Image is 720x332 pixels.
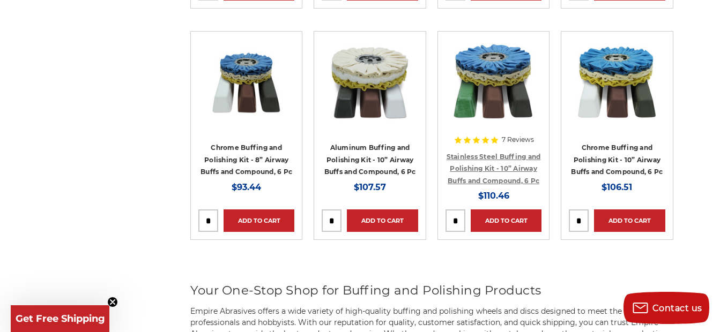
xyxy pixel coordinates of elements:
div: Get Free ShippingClose teaser [11,305,109,332]
img: 8 inch airway buffing wheel and compound kit for chrome [204,39,290,125]
a: 8 inch airway buffing wheel and compound kit for chrome [198,39,294,135]
a: Aluminum Buffing and Polishing Kit - 10” Airway Buffs and Compound, 6 Pc [324,144,416,176]
button: Contact us [623,292,709,324]
a: 10 inch airway buff and polishing compound kit for aluminum [322,39,418,135]
span: $110.46 [478,191,509,201]
span: 7 Reviews [502,137,534,143]
span: Contact us [652,303,702,313]
span: $93.44 [232,182,261,192]
img: 10 inch airway buff and polishing compound kit for aluminum [327,39,413,125]
a: 10 inch airway buff and polishing compound kit for chrome [569,39,665,135]
span: Your One-Stop Shop for Buffing and Polishing Products [190,283,541,298]
img: 10 inch airway buff and polishing compound kit for chrome [574,39,660,125]
a: 10 inch airway buff and polishing compound kit for stainless steel [446,39,541,135]
span: $106.51 [602,182,632,192]
a: Stainless Steel Buffing and Polishing Kit - 10” Airway Buffs and Compound, 6 Pc [447,153,541,185]
span: Get Free Shipping [16,313,105,325]
a: Add to Cart [594,209,665,232]
a: Add to Cart [347,209,418,232]
button: Close teaser [107,297,118,307]
img: 10 inch airway buff and polishing compound kit for stainless steel [451,39,537,125]
a: Add to Cart [471,209,541,232]
a: Chrome Buffing and Polishing Kit - 10” Airway Buffs and Compound, 6 Pc [571,144,663,176]
span: $107.57 [354,182,386,192]
a: Add to Cart [224,209,294,232]
a: Chrome Buffing and Polishing Kit - 8” Airway Buffs and Compound, 6 Pc [201,144,292,176]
